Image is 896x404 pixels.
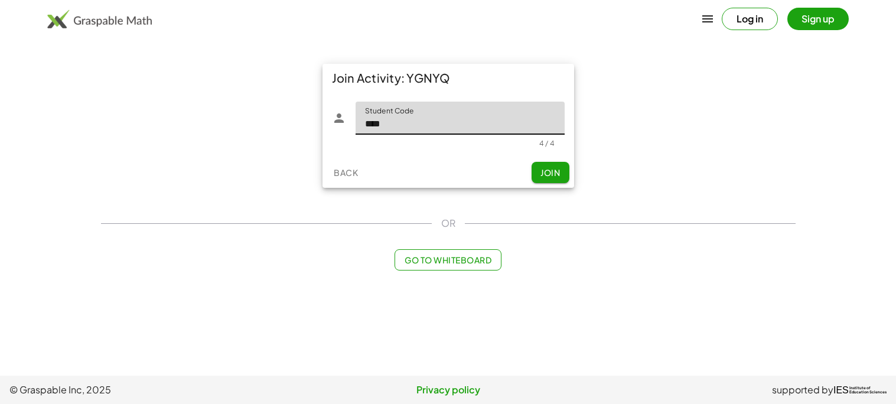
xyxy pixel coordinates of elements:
span: Institute of Education Sciences [849,386,887,395]
span: OR [441,216,455,230]
span: supported by [772,383,833,397]
div: 4 / 4 [539,139,555,148]
button: Go to Whiteboard [395,249,501,271]
span: © Graspable Inc, 2025 [9,383,302,397]
span: Go to Whiteboard [405,255,491,265]
button: Log in [722,8,778,30]
span: IES [833,385,849,396]
a: IESInstitute ofEducation Sciences [833,383,887,397]
a: Privacy policy [302,383,594,397]
button: Sign up [787,8,849,30]
span: Back [334,167,358,178]
button: Back [327,162,365,183]
button: Join [532,162,569,183]
span: Join [540,167,560,178]
div: Join Activity: YGNYQ [322,64,574,92]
